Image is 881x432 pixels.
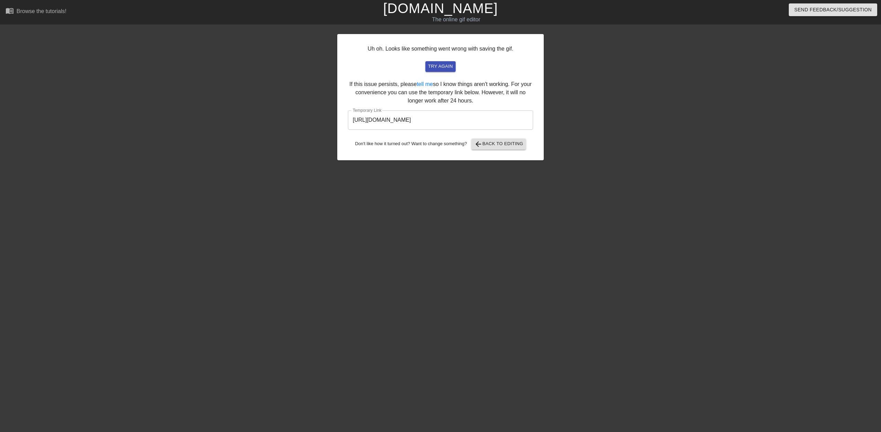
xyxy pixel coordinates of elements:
a: [DOMAIN_NAME] [383,1,498,16]
span: Back to Editing [474,140,523,148]
div: The online gif editor [297,15,615,24]
span: Send Feedback/Suggestion [794,6,872,14]
div: Uh oh. Looks like something went wrong with saving the gif. If this issue persists, please so I k... [337,34,544,160]
a: tell me [417,81,433,87]
span: try again [428,63,453,71]
div: Browse the tutorials! [17,8,66,14]
a: Browse the tutorials! [6,7,66,17]
div: Don't like how it turned out? Want to change something? [348,139,533,150]
button: try again [425,61,456,72]
span: arrow_back [474,140,482,148]
button: Back to Editing [471,139,526,150]
button: Send Feedback/Suggestion [789,3,877,16]
span: menu_book [6,7,14,15]
input: bare [348,110,533,130]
